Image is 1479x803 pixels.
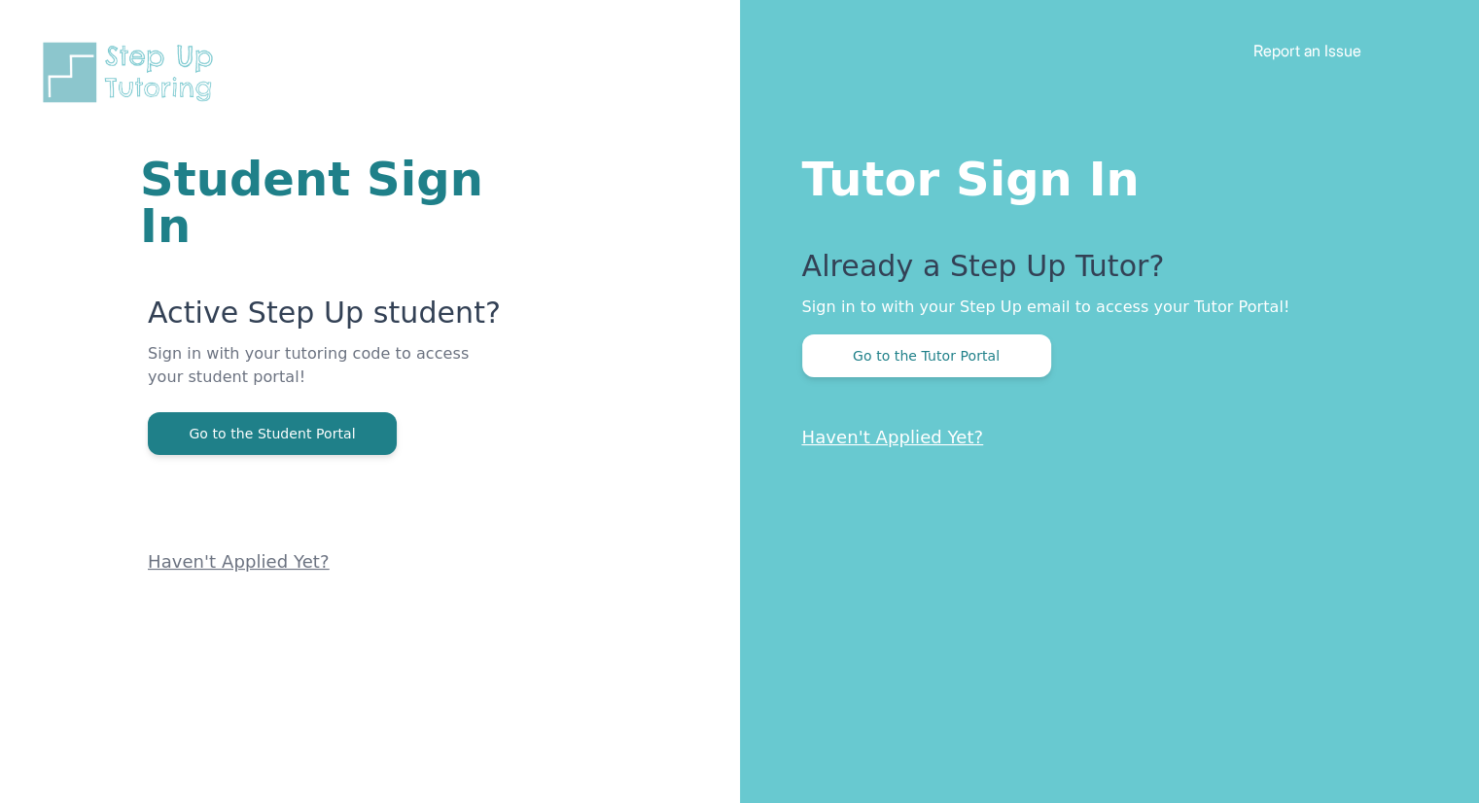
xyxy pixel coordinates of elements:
p: Sign in to with your Step Up email to access your Tutor Portal! [802,296,1402,319]
img: Step Up Tutoring horizontal logo [39,39,226,106]
a: Go to the Tutor Portal [802,346,1051,365]
p: Already a Step Up Tutor? [802,249,1402,296]
p: Active Step Up student? [148,296,507,342]
button: Go to the Student Portal [148,412,397,455]
a: Go to the Student Portal [148,424,397,442]
h1: Student Sign In [140,156,507,249]
button: Go to the Tutor Portal [802,334,1051,377]
a: Report an Issue [1253,41,1361,60]
p: Sign in with your tutoring code to access your student portal! [148,342,507,412]
a: Haven't Applied Yet? [148,551,330,572]
h1: Tutor Sign In [802,148,1402,202]
a: Haven't Applied Yet? [802,427,984,447]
